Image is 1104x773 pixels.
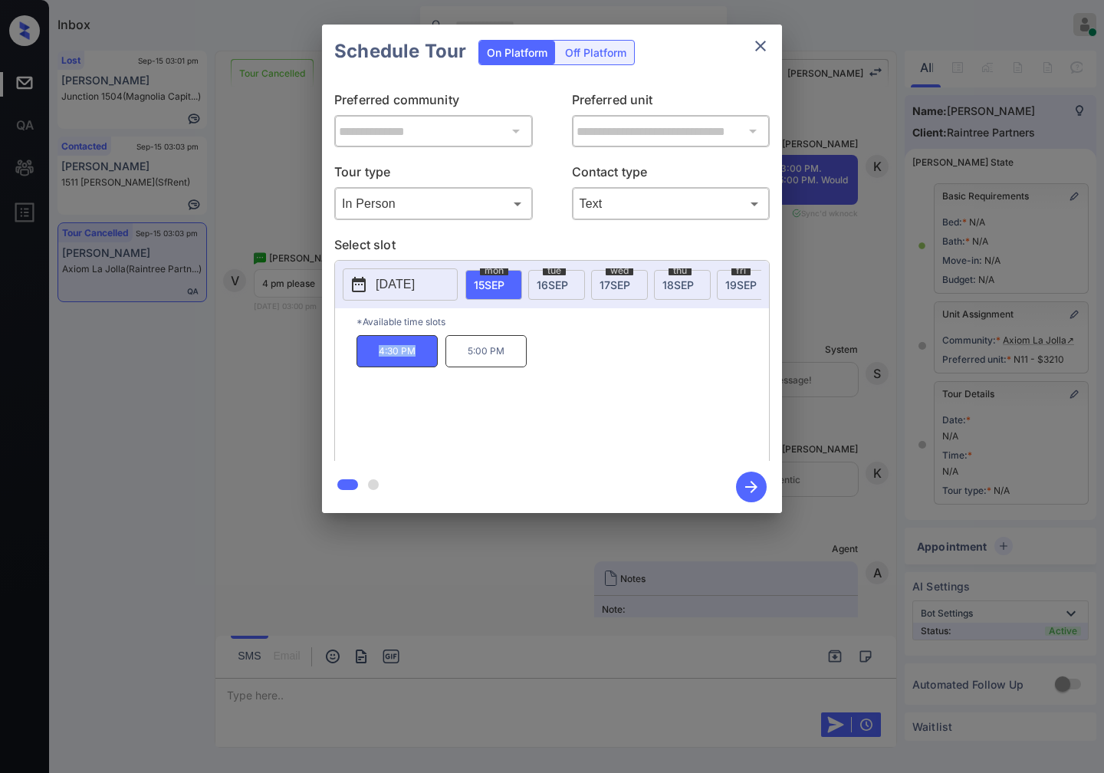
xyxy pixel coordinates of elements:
div: In Person [338,191,529,216]
div: date-select [465,270,522,300]
span: 15 SEP [474,278,504,291]
span: tue [543,266,566,275]
p: [DATE] [376,275,415,294]
span: 19 SEP [725,278,757,291]
p: Tour type [334,163,533,187]
button: btn-next [727,467,776,507]
span: 16 SEP [537,278,568,291]
div: date-select [591,270,648,300]
button: [DATE] [343,268,458,301]
span: thu [669,266,692,275]
h2: Schedule Tour [322,25,478,78]
span: wed [606,266,633,275]
p: 4:30 PM [356,335,438,367]
div: date-select [528,270,585,300]
button: close [745,31,776,61]
div: date-select [654,270,711,300]
div: On Platform [479,41,555,64]
div: date-select [717,270,774,300]
div: Off Platform [557,41,634,64]
span: mon [480,266,508,275]
p: Contact type [572,163,770,187]
div: Text [576,191,767,216]
p: Select slot [334,235,770,260]
p: Preferred unit [572,90,770,115]
span: fri [731,266,751,275]
span: 17 SEP [600,278,630,291]
p: 5:00 PM [445,335,527,367]
p: *Available time slots [356,308,769,335]
span: 18 SEP [662,278,694,291]
p: Preferred community [334,90,533,115]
